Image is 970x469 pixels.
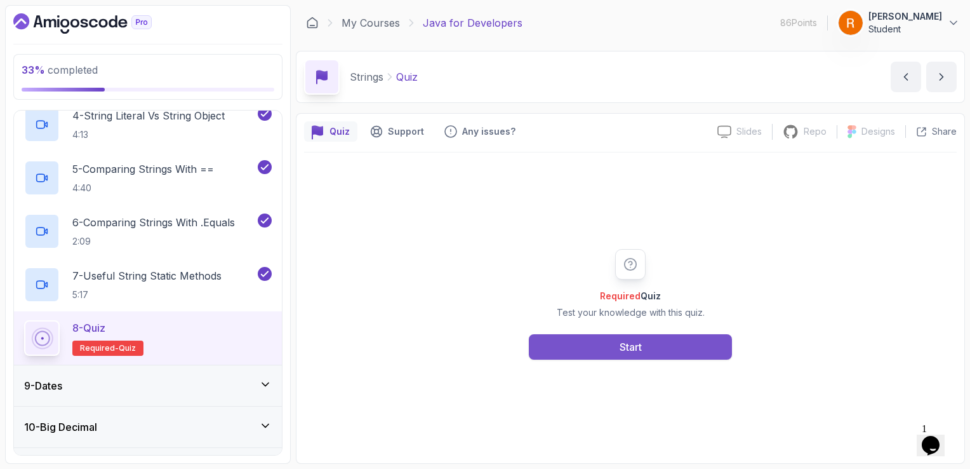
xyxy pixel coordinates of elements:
button: Start [529,334,732,360]
p: 4 - String Literal Vs String Object [72,108,225,123]
p: 86 Points [780,17,817,29]
span: Required- [80,343,119,353]
p: Designs [861,125,895,138]
button: 5-Comparing Strings With ==4:40 [24,160,272,196]
button: 6-Comparing Strings With .Equals2:09 [24,214,272,249]
p: Java for Developers [423,15,522,31]
p: Support [388,125,424,138]
h3: 9 - Dates [24,378,62,393]
button: 4-String Literal Vs String Object4:13 [24,107,272,142]
h3: 10 - Big Decimal [24,419,97,435]
p: Student [868,23,942,36]
img: user profile image [839,11,863,35]
a: Dashboard [13,13,181,34]
iframe: chat widget [917,418,957,456]
p: 8 - Quiz [72,320,105,336]
p: Any issues? [462,125,515,138]
span: quiz [119,343,136,353]
p: Share [932,125,957,138]
p: 5 - Comparing Strings With == [72,161,214,177]
p: Strings [350,69,383,85]
button: next content [926,62,957,92]
a: My Courses [342,15,400,31]
button: Support button [362,121,432,142]
p: Quiz [396,69,418,85]
button: quiz button [304,121,357,142]
a: Dashboard [306,17,319,29]
p: 6 - Comparing Strings With .Equals [72,215,235,230]
button: previous content [891,62,921,92]
div: Start [620,339,642,355]
p: Repo [804,125,827,138]
span: Required [600,290,641,301]
button: 7-Useful String Static Methods5:17 [24,267,272,302]
button: 10-Big Decimal [14,407,282,447]
p: Quiz [329,125,350,138]
button: user profile image[PERSON_NAME]Student [838,10,960,36]
button: 9-Dates [14,365,282,406]
p: Test your knowledge with this quiz. [557,306,705,319]
p: Slides [736,125,762,138]
p: 4:13 [72,128,225,141]
button: 8-QuizRequired-quiz [24,320,272,356]
span: 33 % [22,64,45,76]
p: 7 - Useful String Static Methods [72,268,222,283]
p: 2:09 [72,235,235,248]
p: 5:17 [72,289,222,301]
h2: Quiz [557,290,705,302]
button: Share [905,125,957,138]
span: completed [22,64,98,76]
p: 4:40 [72,182,214,194]
button: Feedback button [437,121,523,142]
p: [PERSON_NAME] [868,10,942,23]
